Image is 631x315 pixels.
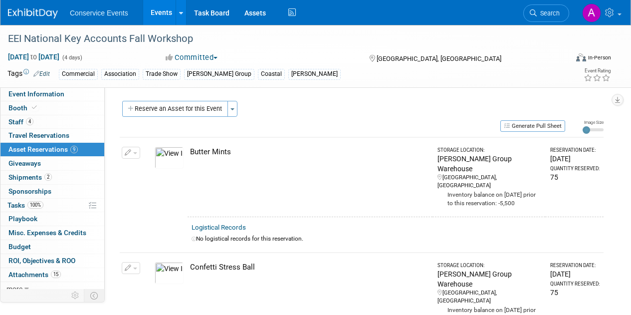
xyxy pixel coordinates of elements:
img: View Images [155,262,184,284]
a: more [0,282,104,296]
div: No logistical records for this reservation. [192,235,600,243]
button: Generate Pull Sheet [500,120,565,132]
div: [DATE] [550,154,600,164]
a: Misc. Expenses & Credits [0,226,104,240]
span: 4 [26,118,33,125]
span: Shipments [8,173,52,181]
span: Giveaways [8,159,41,167]
div: [DATE] [550,269,600,279]
div: Reservation Date: [550,262,600,269]
a: Attachments15 [0,268,104,282]
td: Toggle Event Tabs [84,289,105,302]
span: [DATE] [DATE] [7,52,60,61]
div: Storage Location: [437,147,541,154]
div: Reservation Date: [550,147,600,154]
span: Playbook [8,215,37,223]
button: Reserve an Asset for this Event [122,101,228,117]
div: Coastal [258,69,285,79]
div: In-Person [588,54,611,61]
span: Attachments [8,271,61,279]
div: Storage Location: [437,262,541,269]
span: Misc. Expenses & Credits [8,229,86,237]
button: Committed [162,52,221,63]
span: to [29,53,38,61]
a: Booth [0,101,104,115]
span: 15 [51,271,61,278]
a: Asset Reservations9 [0,143,104,156]
div: Confetti Stress Ball [190,262,428,273]
span: Sponsorships [8,187,51,195]
div: Trade Show [143,69,181,79]
div: [PERSON_NAME] Group Warehouse [437,154,541,174]
a: Search [523,4,569,22]
a: ROI, Objectives & ROO [0,254,104,268]
a: Giveaways [0,157,104,170]
span: Event Information [8,90,64,98]
a: Budget [0,240,104,254]
div: Commercial [59,69,98,79]
div: Association [101,69,139,79]
div: 75 [550,288,600,298]
a: Staff4 [0,115,104,129]
img: Amanda Terrano [582,3,601,22]
div: [GEOGRAPHIC_DATA], [GEOGRAPHIC_DATA] [437,289,541,305]
span: ROI, Objectives & ROO [8,257,75,265]
span: 100% [27,201,43,209]
a: Playbook [0,212,104,226]
span: [GEOGRAPHIC_DATA], [GEOGRAPHIC_DATA] [377,55,501,62]
span: Asset Reservations [8,145,78,153]
a: Logistical Records [192,224,246,231]
td: Tags [7,68,50,80]
div: Event Rating [584,68,611,73]
span: Travel Reservations [8,131,69,139]
span: Booth [8,104,39,112]
span: (4 days) [61,54,82,61]
div: [PERSON_NAME] Group [184,69,254,79]
span: 9 [70,146,78,153]
a: Edit [33,70,50,77]
img: Format-Inperson.png [576,53,586,61]
div: Image Size [583,119,604,125]
div: [PERSON_NAME] [288,69,341,79]
img: View Images [155,147,184,169]
a: Travel Reservations [0,129,104,142]
span: more [6,285,22,293]
div: Quantity Reserved: [550,165,600,172]
span: Search [537,9,560,17]
a: Shipments2 [0,171,104,184]
a: Event Information [0,87,104,101]
span: 2 [44,173,52,181]
span: Budget [8,243,31,251]
div: Inventory balance on [DATE] prior to this reservation: -5,500 [437,190,541,208]
i: Booth reservation complete [32,105,37,110]
img: ExhibitDay [8,8,58,18]
div: 75 [550,172,600,182]
div: EEI National Key Accounts Fall Workshop [4,30,560,48]
td: Personalize Event Tab Strip [67,289,84,302]
div: [GEOGRAPHIC_DATA], [GEOGRAPHIC_DATA] [437,174,541,190]
div: Quantity Reserved: [550,281,600,288]
div: Butter Mints [190,147,428,157]
div: [PERSON_NAME] Group Warehouse [437,269,541,289]
span: Staff [8,118,33,126]
a: Tasks100% [0,199,104,212]
div: Event Format [523,52,611,67]
a: Sponsorships [0,185,104,198]
span: Conservice Events [70,9,128,17]
span: Tasks [7,201,43,209]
